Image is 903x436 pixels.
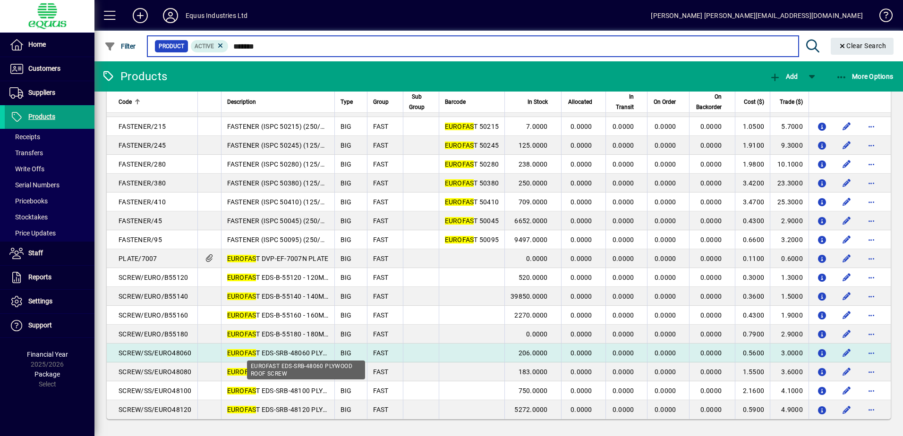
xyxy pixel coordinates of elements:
[5,177,94,193] a: Serial Numbers
[373,387,389,394] span: FAST
[613,255,634,262] span: 0.0000
[695,92,730,112] div: On Backorder
[651,8,863,23] div: [PERSON_NAME] [PERSON_NAME][EMAIL_ADDRESS][DOMAIN_NAME]
[613,198,634,206] span: 0.0000
[526,123,548,130] span: 7.0000
[409,92,433,112] div: Sub Group
[227,293,256,300] em: EUROFAS
[735,230,770,249] td: 0.6600
[735,155,770,174] td: 1.9800
[445,123,499,130] span: T 50215
[519,142,548,149] span: 125.0000
[864,308,879,323] button: More options
[770,344,809,362] td: 3.0000
[445,217,499,225] span: T 50045
[341,255,352,262] span: BIG
[769,73,798,80] span: Add
[519,198,548,206] span: 709.0000
[770,268,809,287] td: 1.3000
[571,274,592,281] span: 0.0000
[5,225,94,241] a: Price Updates
[839,194,854,210] button: Edit
[839,176,854,191] button: Edit
[613,387,634,394] span: 0.0000
[864,327,879,342] button: More options
[119,142,166,149] span: FASTENER/245
[571,160,592,168] span: 0.0000
[159,42,184,51] span: Product
[864,345,879,361] button: More options
[227,293,394,300] span: T EDS-B-55140 - 140MM STEEL ROOF SCREW
[9,181,60,189] span: Serial Numbers
[5,266,94,289] a: Reports
[445,142,499,149] span: T 50245
[445,142,474,149] em: EUROFAS
[613,217,634,225] span: 0.0000
[568,97,592,107] span: Allocated
[519,387,548,394] span: 750.0000
[119,311,188,319] span: SCREW/EURO/B55160
[571,142,592,149] span: 0.0000
[770,117,809,136] td: 5.7000
[341,274,352,281] span: BIG
[5,57,94,81] a: Customers
[227,368,256,376] em: EUROFAS
[373,217,389,225] span: FAST
[119,97,132,107] span: Code
[770,381,809,400] td: 4.1000
[155,7,186,24] button: Profile
[571,387,592,394] span: 0.0000
[445,198,474,206] em: EUROFAS
[28,249,43,257] span: Staff
[409,92,425,112] span: Sub Group
[735,381,770,400] td: 2.1600
[834,68,896,85] button: More Options
[613,179,634,187] span: 0.0000
[5,33,94,57] a: Home
[567,97,601,107] div: Allocated
[735,306,770,325] td: 0.4300
[445,179,499,187] span: T 50380
[571,311,592,319] span: 0.0000
[373,198,389,206] span: FAST
[119,236,162,243] span: FASTENER/95
[28,321,52,329] span: Support
[735,287,770,306] td: 0.3600
[341,97,361,107] div: Type
[9,197,48,205] span: Pricebooks
[571,368,592,376] span: 0.0000
[373,368,389,376] span: FAST
[864,402,879,417] button: More options
[839,213,854,228] button: Edit
[227,368,386,376] span: T EDS-SRB-48080 PLYWOOD ROOF SCREW
[186,8,248,23] div: Equus Industries Ltd
[341,406,352,413] span: BIG
[700,217,722,225] span: 0.0000
[700,368,722,376] span: 0.0000
[373,236,389,243] span: FAST
[119,406,192,413] span: SCREW/SS/EURO48120
[227,97,329,107] div: Description
[864,251,879,266] button: More options
[655,311,676,319] span: 0.0000
[700,142,722,149] span: 0.0000
[613,274,634,281] span: 0.0000
[119,349,192,357] span: SCREW/SS/EURO48060
[227,142,337,149] span: FASTENER (ISPC 50245) (125/BOX)
[700,274,722,281] span: 0.0000
[613,330,634,338] span: 0.0000
[571,293,592,300] span: 0.0000
[839,402,854,417] button: Edit
[227,330,394,338] span: T EDS-B-55180 - 180MM STEEL ROOF SCREW
[227,406,256,413] em: EUROFAS
[227,311,256,319] em: EUROFAS
[735,117,770,136] td: 1.0500
[119,255,157,262] span: PLATE/7007
[571,236,592,243] span: 0.0000
[445,160,474,168] em: EUROFAS
[571,255,592,262] span: 0.0000
[700,293,722,300] span: 0.0000
[839,308,854,323] button: Edit
[655,217,676,225] span: 0.0000
[28,65,60,72] span: Customers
